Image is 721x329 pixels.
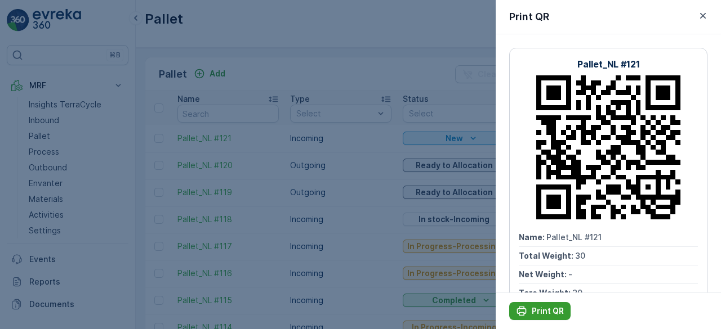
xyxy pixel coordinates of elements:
[519,269,568,279] span: Net Weight :
[509,302,571,320] button: Print QR
[546,232,602,242] span: Pallet_NL #121
[572,288,582,298] span: 30
[519,288,572,298] span: Tare Weight :
[519,251,575,260] span: Total Weight :
[577,57,640,71] p: Pallet_NL #121
[519,232,546,242] span: Name :
[568,269,572,279] span: -
[532,305,564,317] p: Print QR
[509,9,549,25] p: Print QR
[575,251,585,260] span: 30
